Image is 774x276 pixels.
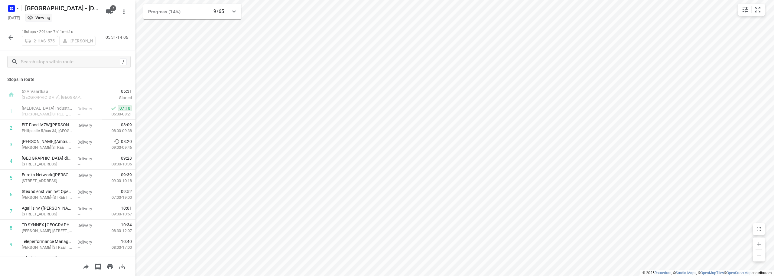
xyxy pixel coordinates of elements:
span: 09:28 [121,155,132,161]
p: Georges Gilliotstraat 60, Hemiksem [22,111,73,117]
a: OpenStreetMap [727,271,752,275]
p: Delivery [77,189,100,195]
p: 15 stops • 291km • 7h11m [22,29,96,35]
div: 2 [10,125,12,131]
button: Map settings [739,4,751,16]
a: Routetitan [655,271,672,275]
p: Delivery [77,172,100,178]
p: Agallis nv (Nancy De Vlaminck (Agallis)) [22,205,73,211]
p: Korte Keppestraat 19, Erembodegem [22,228,73,234]
span: Progress (14%) [148,9,180,15]
div: 1 [10,108,12,114]
p: Philipssite 5/bus 34, Leuven [22,128,73,134]
p: Delivery [77,156,100,162]
p: Delivery [77,256,100,262]
button: More [118,6,130,18]
button: Fit zoom [752,4,764,16]
p: 09:00-10:57 [102,211,132,217]
p: Delivery [77,222,100,228]
div: 4 [10,158,12,164]
svg: Early [114,138,120,145]
span: 08:20 [121,138,132,145]
div: 8 [10,225,12,231]
span: — [77,179,80,183]
span: — [77,212,80,217]
p: Delivery [77,139,100,145]
p: 07:00-19:00 [102,195,132,201]
p: Delivery [77,106,100,112]
span: 10:01 [121,205,132,211]
div: Progress (14%)9/65 [143,4,241,19]
span: 41u [67,29,73,34]
div: Viewing [27,15,50,21]
p: TD SYNNEX Belgium B.V. - Erembodegem(Jurgen Verleysen) [22,222,73,228]
span: — [77,195,80,200]
span: 07:18 [118,105,132,111]
p: Gaston Geenslaan 11/B4, Heverlee [22,145,73,151]
p: Delivery [77,122,100,128]
span: — [77,129,80,133]
p: Delivery [77,239,100,245]
span: • [65,29,67,34]
button: 7 [103,6,115,18]
span: — [77,145,80,150]
p: 9/65 [213,8,224,15]
p: 08:30-12:07 [102,228,132,234]
div: / [120,58,127,65]
p: [PERSON_NAME](Ambius - [GEOGRAPHIC_DATA]) [22,138,73,145]
p: 52A Vaartkaai [22,88,85,95]
p: Started [92,95,132,101]
span: Print shipping labels [92,263,104,269]
a: OpenMapTiles [701,271,724,275]
p: Stops in route [7,76,128,83]
p: 06:00-08:21 [102,111,132,117]
span: — [77,245,80,250]
span: Print route [104,263,116,269]
span: Share route [80,263,92,269]
p: [GEOGRAPHIC_DATA], [GEOGRAPHIC_DATA] [22,95,85,101]
p: Delivery [77,206,100,212]
span: — [77,162,80,167]
p: 09:00-09:46 [102,145,132,151]
p: Proviron Industries(Ambius - België) [22,105,73,111]
span: 10:47 [121,255,132,261]
div: 7 [10,208,12,214]
p: 09:00-10:18 [102,178,132,184]
p: 08:00-09:38 [102,128,132,134]
p: Tervurenlaan 2, Etterbeek [22,178,73,184]
p: 08:00-10:35 [102,161,132,167]
p: Teleperformance Managed Services(Elodie Haesendonck / Frank Schraets) [22,238,73,244]
p: TekniPlex Europe N.V. - Industrielaan 35(Nele Baeyens) [22,255,73,261]
p: Korte Keppestraat 23/bus 201, Aalst [22,244,73,251]
div: 5 [10,175,12,181]
p: [STREET_ADDRESS] [22,211,73,217]
span: 7 [110,5,116,11]
span: 08:09 [121,122,132,128]
p: [STREET_ADDRESS] [22,161,73,167]
span: — [77,112,80,117]
a: Stadia Maps [676,271,696,275]
div: 6 [10,192,12,198]
span: 05:31 [92,88,132,94]
li: © 2025 , © , © © contributors [642,271,772,275]
div: 3 [10,142,12,148]
span: Download route [116,263,128,269]
div: small contained button group [738,4,765,16]
p: 05:31-14:06 [106,34,131,41]
div: 9 [10,242,12,248]
span: 10:34 [121,222,132,228]
svg: Done [111,105,117,111]
span: — [77,229,80,233]
p: 08:00-17:00 [102,244,132,251]
span: 09:52 [121,188,132,195]
p: Steundienst van het Openbaar Ministerie(Francis De Clerck) [22,188,73,195]
span: 10:40 [121,238,132,244]
span: 09:39 [121,172,132,178]
p: EIT Food iVZW(Marga Van De Cauter) [22,122,73,128]
p: Eureka Network(Valérie Parmentier) [22,172,73,178]
p: Gulden-Vlieslaan 87, Sint-gillis [22,195,73,201]
input: Search stops within route [21,57,120,67]
p: Vrije Universiteit Brussel dienst DICT(Marleen Mertens / Corina Schouteet) [22,155,73,161]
